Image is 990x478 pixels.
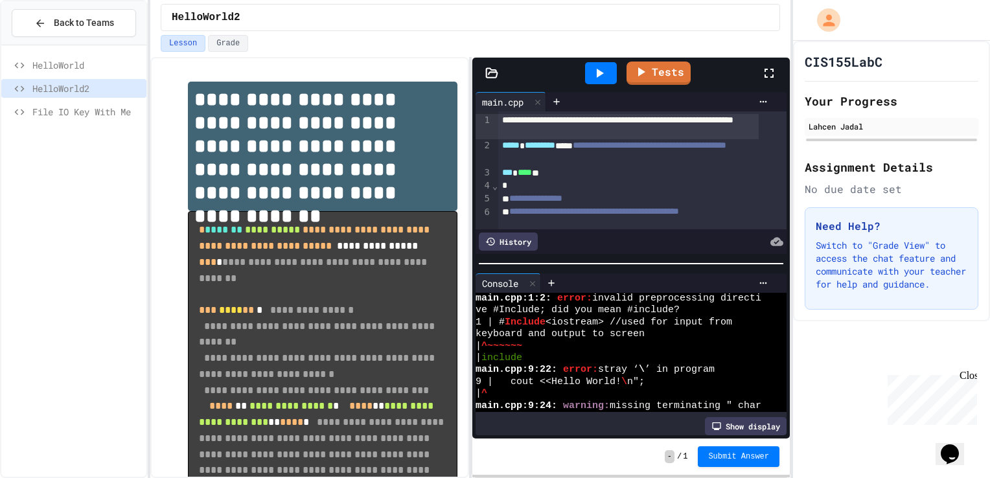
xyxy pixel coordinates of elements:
[161,35,205,52] button: Lesson
[476,192,492,206] div: 5
[546,317,732,328] span: <iostream> //used for input from
[563,364,598,376] span: error:
[12,9,136,37] button: Back to Teams
[32,82,141,95] span: HelloWorld2
[816,239,967,291] p: Switch to "Grade View" to access the chat feature and communicate with your teacher for help and ...
[610,400,761,412] span: missing terminating " char
[665,450,674,463] span: -
[476,277,525,290] div: Console
[481,388,487,400] span: ^
[677,451,682,462] span: /
[882,370,977,425] iframe: chat widget
[505,317,546,328] span: Include
[645,364,715,376] span: ’ in program
[476,293,551,304] span: main.cpp:1:2:
[476,317,505,328] span: 1 | #
[476,139,492,166] div: 2
[492,181,498,191] span: Fold line
[476,92,546,111] div: main.cpp
[805,92,978,110] h2: Your Progress
[481,341,522,352] span: ^~~~~~~
[476,388,481,400] span: |
[592,293,761,304] span: invalid preprocessing directi
[32,58,141,72] span: HelloWorld
[481,352,522,364] span: include
[476,114,492,139] div: 1
[598,364,639,376] span: stray ‘
[476,206,492,233] div: 6
[5,5,89,82] div: Chat with us now!Close
[476,352,481,364] span: |
[563,400,610,412] span: warning:
[683,451,687,462] span: 1
[208,35,248,52] button: Grade
[476,179,492,192] div: 4
[809,120,974,132] div: Lahcen Jadal
[621,376,627,388] span: \
[816,218,967,234] h3: Need Help?
[805,181,978,197] div: No due date set
[627,376,645,388] span: n";
[936,426,977,465] iframe: chat widget
[476,328,645,340] span: keyboard and output to screen
[479,233,538,251] div: History
[172,10,240,25] span: HelloWorld2
[803,5,844,35] div: My Account
[627,62,691,85] a: Tests
[557,293,592,304] span: error:
[476,376,621,388] span: 9 | cout <<Hello World!
[639,364,645,376] span: \
[476,341,481,352] span: |
[476,304,680,316] span: ve #Include; did you mean #include?
[32,105,141,119] span: File IO Key With Me
[476,364,557,376] span: main.cpp:9:22:
[476,166,492,180] div: 3
[476,400,557,412] span: main.cpp:9:24:
[805,52,882,71] h1: CIS155LabC
[698,446,779,467] button: Submit Answer
[476,273,541,293] div: Console
[705,417,787,435] div: Show display
[54,16,114,30] span: Back to Teams
[708,451,769,462] span: Submit Answer
[805,158,978,176] h2: Assignment Details
[476,95,530,109] div: main.cpp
